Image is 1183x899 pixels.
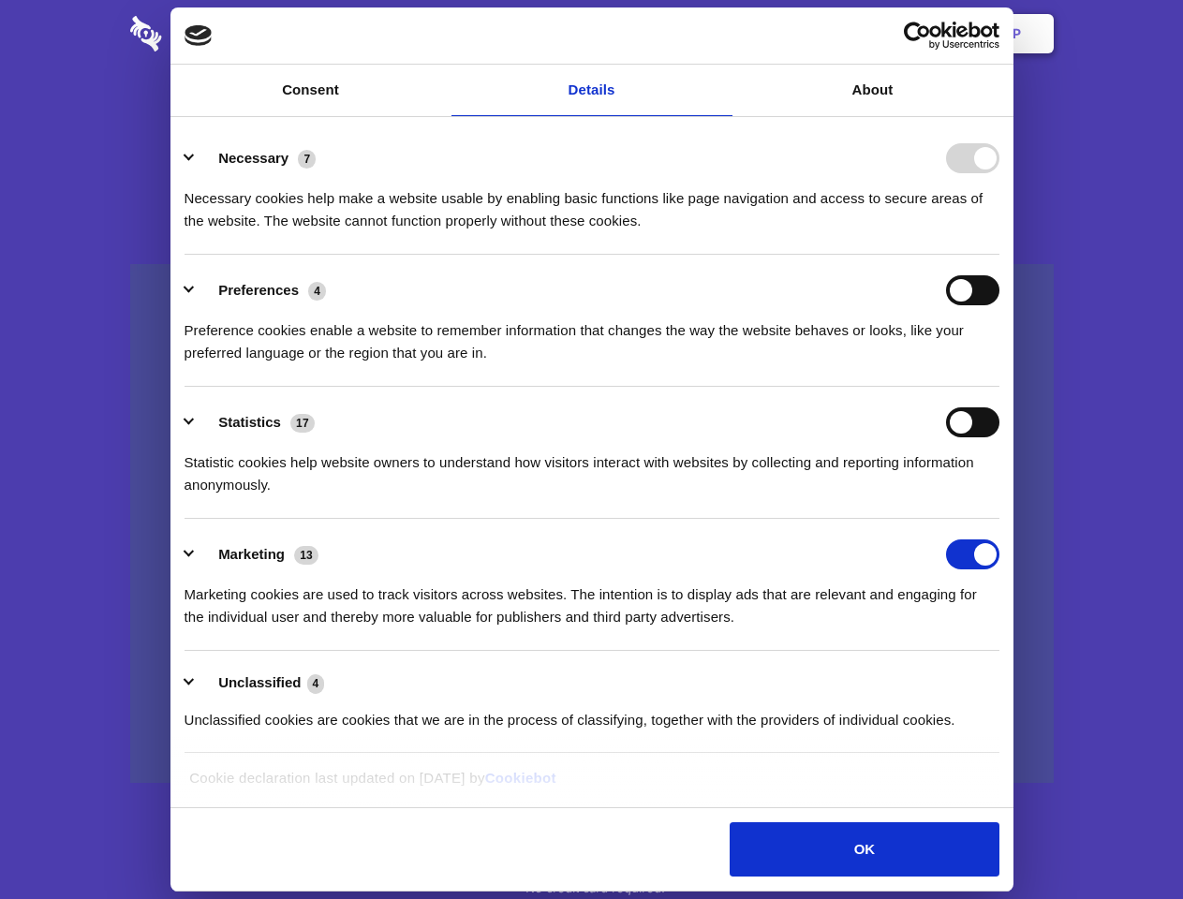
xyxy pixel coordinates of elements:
iframe: Drift Widget Chat Controller [1089,805,1161,877]
h4: Auto-redaction of sensitive data, encrypted data sharing and self-destructing private chats. Shar... [130,170,1054,232]
button: Statistics (17) [185,407,327,437]
button: Unclassified (4) [185,671,336,695]
label: Marketing [218,546,285,562]
button: Marketing (13) [185,539,331,569]
label: Necessary [218,150,288,166]
label: Preferences [218,282,299,298]
div: Preference cookies enable a website to remember information that changes the way the website beha... [185,305,999,364]
a: About [732,65,1013,116]
a: Login [850,5,931,63]
span: 13 [294,546,318,565]
a: Pricing [550,5,631,63]
a: Consent [170,65,451,116]
a: Cookiebot [485,770,556,786]
div: Unclassified cookies are cookies that we are in the process of classifying, together with the pro... [185,695,999,731]
span: 4 [307,674,325,693]
a: Details [451,65,732,116]
img: logo [185,25,213,46]
span: 17 [290,414,315,433]
label: Statistics [218,414,281,430]
a: Wistia video thumbnail [130,264,1054,784]
span: 4 [308,282,326,301]
a: Contact [760,5,846,63]
div: Cookie declaration last updated on [DATE] by [175,767,1008,803]
div: Marketing cookies are used to track visitors across websites. The intention is to display ads tha... [185,569,999,628]
button: OK [730,822,998,877]
div: Necessary cookies help make a website usable by enabling basic functions like page navigation and... [185,173,999,232]
span: 7 [298,150,316,169]
img: logo-wordmark-white-trans-d4663122ce5f474addd5e946df7df03e33cb6a1c49d2221995e7729f52c070b2.svg [130,16,290,52]
h1: Eliminate Slack Data Loss. [130,84,1054,152]
button: Preferences (4) [185,275,338,305]
a: Usercentrics Cookiebot - opens in a new window [835,22,999,50]
div: Statistic cookies help website owners to understand how visitors interact with websites by collec... [185,437,999,496]
button: Necessary (7) [185,143,328,173]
